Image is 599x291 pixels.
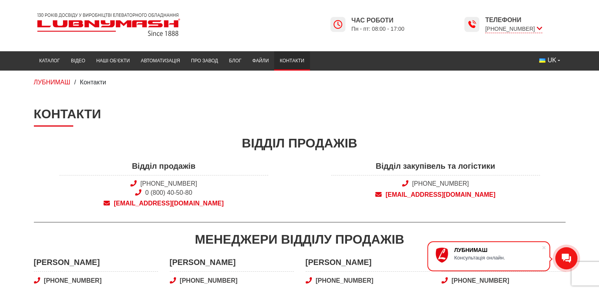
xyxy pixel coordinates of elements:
a: 0 (800) 40-50-80 [145,189,192,196]
a: [PHONE_NUMBER] [306,276,430,285]
span: [PHONE_NUMBER] [485,25,542,33]
a: [PHONE_NUMBER] [140,180,197,187]
a: Автоматизація [135,53,185,69]
a: Каталог [34,53,65,69]
a: ЛУБНИМАШ [34,79,70,86]
div: Відділ продажів [34,134,566,152]
span: Відділ закупівель та логістики [331,160,540,176]
div: Менеджери відділу продажів [34,231,566,248]
span: [PERSON_NAME] [34,257,158,272]
a: [PHONE_NUMBER] [170,276,294,285]
a: Про завод [185,53,223,69]
img: Українська [539,58,545,63]
a: Файли [247,53,274,69]
span: [PERSON_NAME] [306,257,430,272]
span: Час роботи [351,16,404,25]
a: Контакти [274,53,310,69]
span: / [74,79,76,86]
a: Блог [223,53,247,69]
h1: Контакти [34,106,566,126]
a: [EMAIL_ADDRESS][DOMAIN_NAME] [331,190,540,199]
span: Відділ продажів [59,160,268,176]
a: [EMAIL_ADDRESS][DOMAIN_NAME] [59,199,268,208]
a: Відео [65,53,91,69]
span: Пн - пт: 08:00 - 17:00 [351,25,404,33]
button: UK [534,53,565,67]
img: Lubnymash time icon [467,20,477,29]
span: Контакти [80,79,106,86]
div: Консультація онлайн. [454,255,542,261]
span: Телефони [485,16,542,24]
a: Наші об’єкти [91,53,135,69]
a: [PHONE_NUMBER] [412,180,469,187]
div: ЛУБНИМАШ [454,247,542,253]
span: UK [547,56,556,65]
a: [PHONE_NUMBER] [34,276,158,285]
img: Lubnymash time icon [333,20,343,29]
span: [PERSON_NAME] [170,257,294,272]
a: [PHONE_NUMBER] [441,276,566,285]
img: Lubnymash [34,10,184,39]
